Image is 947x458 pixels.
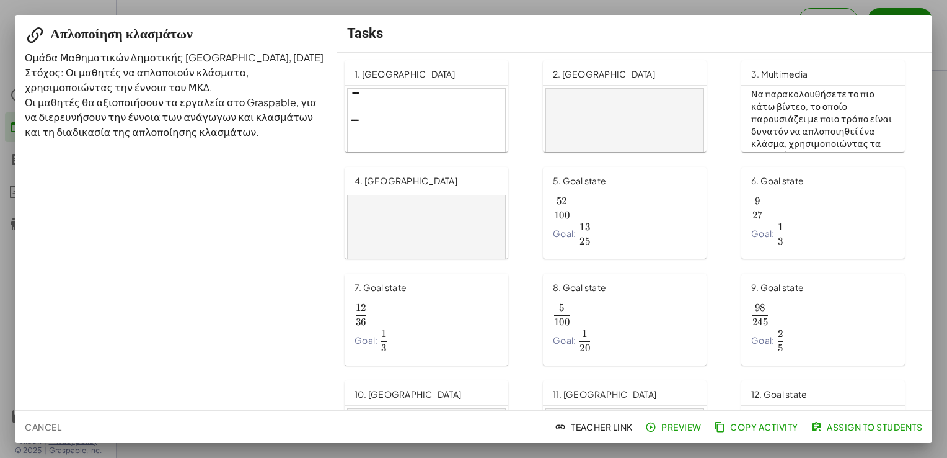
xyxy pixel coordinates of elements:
[755,302,765,314] span: 98
[557,421,633,433] span: Teacher Link
[716,421,798,433] span: Copy Activity
[778,235,783,248] span: 3
[543,167,726,259] a: 5. Goal stateGoal:
[808,416,927,438] button: Assign to Students
[579,342,590,354] span: 20
[752,408,763,421] span: 28
[751,388,808,400] span: 12. Goal state
[559,302,564,314] span: 5
[751,223,774,245] span: Goal:
[387,330,388,344] span: ​
[553,330,576,351] span: Goal:
[345,167,528,259] a: 4. [GEOGRAPHIC_DATA]
[711,416,803,438] button: Copy Activity
[590,223,591,237] span: ​
[741,167,925,259] a: 6. Goal stateGoal:
[783,330,785,344] span: ​
[355,175,457,186] span: 4. [GEOGRAPHIC_DATA]
[741,274,925,366] a: 9. Goal stateGoal:
[355,330,377,351] span: Goal:
[553,388,656,400] span: 11. [GEOGRAPHIC_DATA]
[554,316,570,328] span: 100
[570,197,571,211] span: ​
[582,328,587,340] span: 1
[648,421,702,433] span: Preview
[570,304,571,318] span: ​
[355,282,407,293] span: 7. Goal state
[553,223,576,245] span: Goal:
[543,274,726,366] a: 8. Goal stateGoal:
[778,342,783,354] span: 5
[751,175,804,186] span: 6. Goal state
[543,60,726,152] a: 2. [GEOGRAPHIC_DATA]
[751,88,895,162] p: Να παρακολουθήσετε το πιο κάτω βίντεο, το οποίο παρουσιάζει με ποιο τρόπο είναι δυνατόν να απλοπο...
[50,26,193,42] span: Απλοποίηση κλασμάτων
[381,342,386,354] span: 3
[25,421,61,433] span: Cancel
[25,95,327,140] p: Οι μαθητές θα αξιοποιήσουν τα εργαλεία στο Graspable, για να διερευνήσουν την έννοια των ανάγωγων...
[345,274,528,366] a: 7. Goal stateGoal:
[381,328,386,340] span: 1
[553,282,606,293] span: 8. Goal state
[579,221,590,233] span: 13
[553,175,606,186] span: 5. Goal state
[20,416,66,438] button: Cancel
[25,51,289,64] span: Ομάδα Μαθηματικών Δημοτικής [GEOGRAPHIC_DATA]
[783,223,785,237] span: ​
[643,416,707,438] button: Preview
[778,328,783,340] span: 2
[579,235,590,248] span: 25
[752,316,768,328] span: 245
[763,197,764,211] span: ​
[355,68,455,79] span: 1. [GEOGRAPHIC_DATA]
[751,330,774,351] span: Goal:
[355,388,461,400] span: 10. [GEOGRAPHIC_DATA]
[768,304,769,318] span: ​
[813,421,922,433] span: Assign to Students
[590,330,591,344] span: ​
[751,282,804,293] span: 9. Goal state
[356,302,366,314] span: 12
[741,60,925,152] a: 3. MultimediaΝα παρακολουθήσετε το πιο κάτω βίντεο, το οποίο παρουσιάζει με ποιο τρόπο είναι δυνα...
[366,304,368,318] span: ​
[356,316,366,328] span: 36
[337,15,932,52] div: Tasks
[755,195,760,207] span: 9
[751,68,808,79] span: 3. Multimedia
[25,65,327,95] p: Στόχος: Οι μαθητές να απλοποιούν κλάσματα, χρησιμοποιώντας την έννοια του ΜΚΔ.
[752,209,763,222] span: 27
[557,195,567,207] span: 52
[552,416,638,438] button: Teacher Link
[554,209,570,222] span: 100
[553,68,655,79] span: 2. [GEOGRAPHIC_DATA]
[289,51,324,64] span: , [DATE]
[778,221,783,233] span: 1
